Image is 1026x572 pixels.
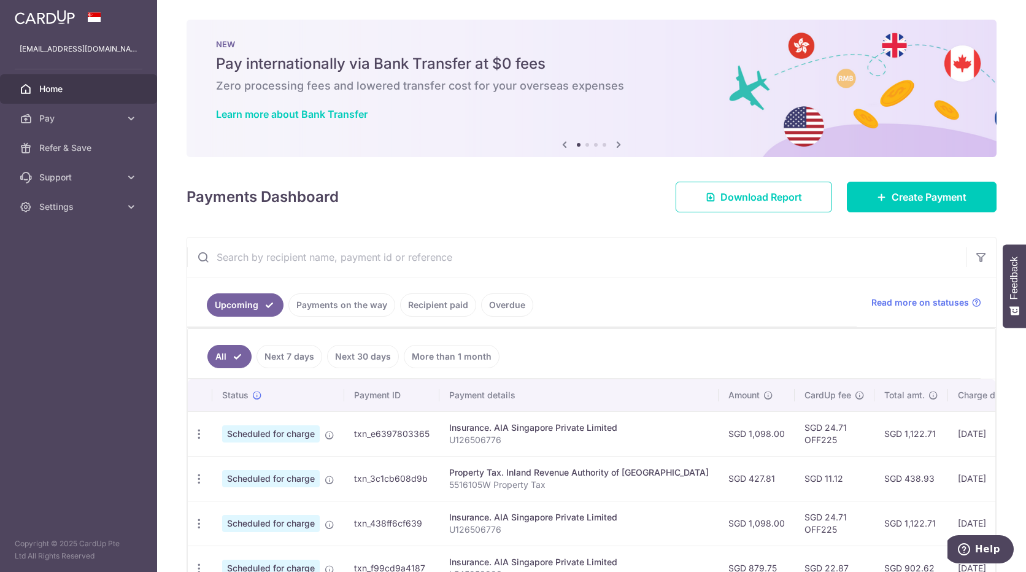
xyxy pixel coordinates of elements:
[449,422,709,434] div: Insurance. AIA Singapore Private Limited
[874,456,948,501] td: SGD 438.93
[947,535,1014,566] iframe: Opens a widget where you can find more information
[871,296,981,309] a: Read more on statuses
[216,54,967,74] h5: Pay internationally via Bank Transfer at $0 fees
[207,293,283,317] a: Upcoming
[1009,257,1020,300] span: Feedback
[874,411,948,456] td: SGD 1,122.71
[404,345,499,368] a: More than 1 month
[222,389,249,401] span: Status
[15,10,75,25] img: CardUp
[222,470,320,487] span: Scheduled for charge
[187,238,966,277] input: Search by recipient name, payment id or reference
[344,411,439,456] td: txn_e6397803365
[216,79,967,93] h6: Zero processing fees and lowered transfer cost for your overseas expenses
[449,556,709,568] div: Insurance. AIA Singapore Private Limited
[39,83,120,95] span: Home
[187,20,997,157] img: Bank transfer banner
[719,501,795,546] td: SGD 1,098.00
[344,379,439,411] th: Payment ID
[222,515,320,532] span: Scheduled for charge
[256,345,322,368] a: Next 7 days
[481,293,533,317] a: Overdue
[439,379,719,411] th: Payment details
[327,345,399,368] a: Next 30 days
[719,456,795,501] td: SGD 427.81
[39,171,120,184] span: Support
[39,201,120,213] span: Settings
[216,108,368,120] a: Learn more about Bank Transfer
[39,142,120,154] span: Refer & Save
[874,501,948,546] td: SGD 1,122.71
[449,479,709,491] p: 5516105W Property Tax
[804,389,851,401] span: CardUp fee
[344,501,439,546] td: txn_438ff6cf639
[892,190,966,204] span: Create Payment
[676,182,832,212] a: Download Report
[344,456,439,501] td: txn_3c1cb608d9b
[1003,244,1026,328] button: Feedback - Show survey
[400,293,476,317] a: Recipient paid
[187,186,339,208] h4: Payments Dashboard
[720,190,802,204] span: Download Report
[795,456,874,501] td: SGD 11.12
[871,296,969,309] span: Read more on statuses
[20,43,137,55] p: [EMAIL_ADDRESS][DOMAIN_NAME]
[449,434,709,446] p: U126506776
[719,411,795,456] td: SGD 1,098.00
[449,524,709,536] p: U126506776
[39,112,120,125] span: Pay
[222,425,320,443] span: Scheduled for charge
[449,511,709,524] div: Insurance. AIA Singapore Private Limited
[884,389,925,401] span: Total amt.
[795,501,874,546] td: SGD 24.71 OFF225
[449,466,709,479] div: Property Tax. Inland Revenue Authority of [GEOGRAPHIC_DATA]
[728,389,760,401] span: Amount
[847,182,997,212] a: Create Payment
[795,411,874,456] td: SGD 24.71 OFF225
[288,293,395,317] a: Payments on the way
[216,39,967,49] p: NEW
[958,389,1008,401] span: Charge date
[207,345,252,368] a: All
